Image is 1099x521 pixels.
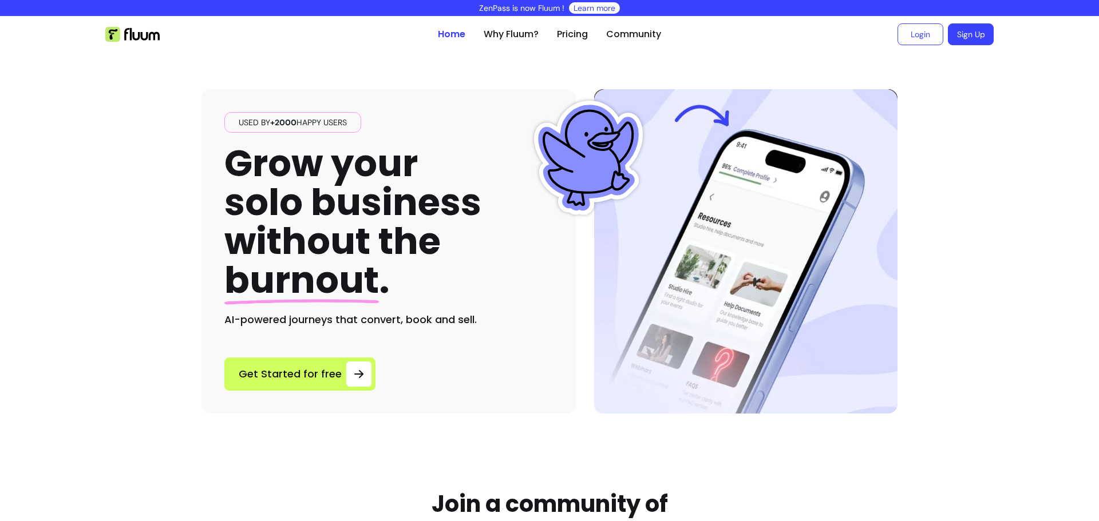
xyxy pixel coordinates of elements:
span: +2000 [270,117,297,128]
a: Home [438,27,465,41]
span: Get Started for free [239,366,342,382]
img: Fluum Logo [105,27,160,42]
a: Why Fluum? [484,27,539,41]
span: burnout [224,254,379,305]
a: Pricing [557,27,588,41]
span: Used by happy users [234,117,351,128]
img: Fluum Duck sticker [531,101,646,215]
a: Community [606,27,661,41]
a: Login [898,23,943,45]
p: ZenPass is now Fluum ! [479,2,564,14]
h1: Grow your solo business without the . [224,144,481,300]
a: Get Started for free [224,357,375,391]
a: Learn more [574,2,615,14]
a: Sign Up [948,23,994,45]
h2: AI-powered journeys that convert, book and sell. [224,312,553,328]
img: Hero [594,89,898,413]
